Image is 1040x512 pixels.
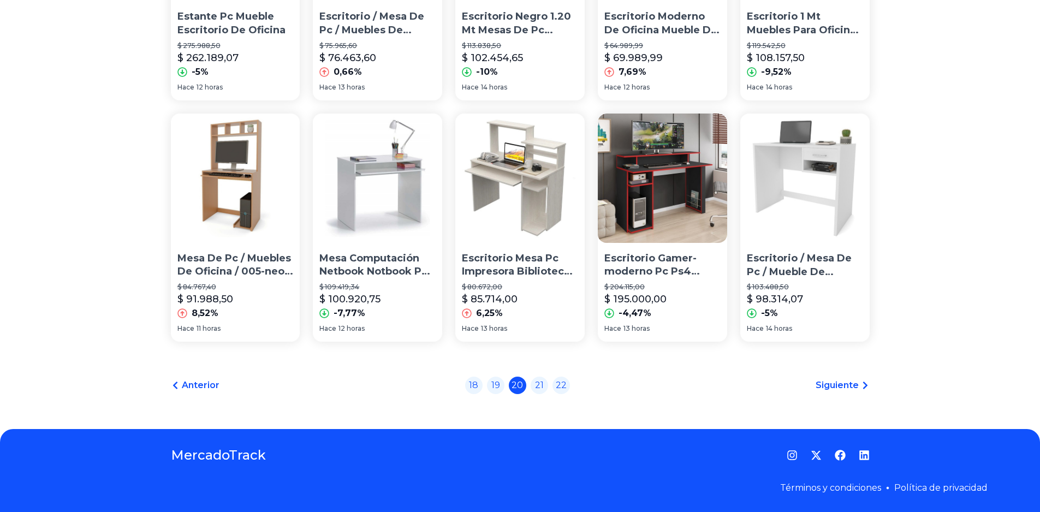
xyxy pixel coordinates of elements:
[604,283,721,291] p: $ 204.115,00
[334,66,362,79] p: 0,66%
[747,10,863,37] p: Escritorio 1 Mt Muebles Para Oficina Mesas 003-diseñ-400
[465,377,483,394] a: 18
[481,324,507,333] span: 13 horas
[481,83,507,92] span: 14 horas
[171,114,300,243] img: Mesa De Pc / Muebles De Oficina / 005-neo -500 Escritorio
[476,66,498,79] p: -10%
[747,291,803,307] p: $ 98.314,07
[462,83,479,92] span: Hace
[531,377,548,394] a: 21
[171,446,266,464] a: MercadoTrack
[319,50,376,66] p: $ 76.463,60
[787,450,798,461] a: Instagram
[816,379,870,392] a: Siguiente
[462,324,479,333] span: Hace
[182,379,219,392] span: Anterior
[747,283,863,291] p: $ 103.488,50
[604,291,667,307] p: $ 195.000,00
[462,252,578,279] p: Escritorio Mesa Pc Impresora Biblioteca Oficina Mueble
[811,450,822,461] a: Twitter
[177,10,294,37] p: Estante Pc Mueble Escritorio De Oficina
[835,450,846,461] a: Facebook
[747,83,764,92] span: Hace
[623,324,650,333] span: 13 horas
[604,324,621,333] span: Hace
[177,50,239,66] p: $ 262.189,07
[197,324,221,333] span: 11 horas
[761,307,778,320] p: -5%
[604,41,721,50] p: $ 64.989,99
[177,83,194,92] span: Hace
[319,41,436,50] p: $ 75.965,60
[319,252,436,279] p: Mesa Computación Netbook Notbook Pc Melamina El Ruso Muebles
[319,324,336,333] span: Hace
[487,377,504,394] a: 19
[462,41,578,50] p: $ 113.838,50
[604,252,721,279] p: Escritorio Gamer-moderno Pc Ps4 Mueble Pc
[747,50,805,66] p: $ 108.157,50
[177,252,294,279] p: Mesa De Pc / Muebles De Oficina / 005-neo -500 Escritorio
[766,324,792,333] span: 14 horas
[766,83,792,92] span: 14 horas
[171,114,300,342] a: Mesa De Pc / Muebles De Oficina / 005-neo -500 EscritorioMesa De Pc / Muebles De Oficina / 005-ne...
[462,50,523,66] p: $ 102.454,65
[177,291,233,307] p: $ 91.988,50
[197,83,223,92] span: 12 horas
[171,379,219,392] a: Anterior
[177,41,294,50] p: $ 275.988,50
[319,291,381,307] p: $ 100.920,75
[747,252,863,279] p: Escritorio / Mesa De Pc / Mueble De Fabrica 003-soff -600
[552,377,570,394] a: 22
[604,83,621,92] span: Hace
[740,114,870,342] a: Escritorio / Mesa De Pc / Mueble De Fabrica 003-soff -600Escritorio / Mesa De Pc / Mueble De Fabr...
[476,307,503,320] p: 6,25%
[177,324,194,333] span: Hace
[455,114,585,243] img: Escritorio Mesa Pc Impresora Biblioteca Oficina Mueble
[338,324,365,333] span: 12 horas
[604,50,663,66] p: $ 69.989,99
[334,307,365,320] p: -7,77%
[747,41,863,50] p: $ 119.542,50
[192,66,209,79] p: -5%
[598,114,727,243] img: Escritorio Gamer-moderno Pc Ps4 Mueble Pc
[623,83,650,92] span: 12 horas
[761,66,792,79] p: -9,52%
[780,483,881,493] a: Términos y condiciones
[192,307,218,320] p: 8,52%
[859,450,870,461] a: LinkedIn
[462,10,578,37] p: Escritorio Negro 1.20 Mt Mesas De Pc Muebles 003-astra-008
[740,114,870,243] img: Escritorio / Mesa De Pc / Mueble De Fabrica 003-soff -600
[747,324,764,333] span: Hace
[894,483,988,493] a: Política de privacidad
[604,10,721,37] p: Escritorio Moderno De Oficina Mueble De Melamina + 2 Cajones
[319,10,436,37] p: Escritorio / Mesa De Pc / Muebles De Oficina 005-[PERSON_NAME]-201
[177,283,294,291] p: $ 84.767,40
[319,83,336,92] span: Hace
[313,114,442,243] img: Mesa Computación Netbook Notbook Pc Melamina El Ruso Muebles
[619,307,651,320] p: -4,47%
[455,114,585,342] a: Escritorio Mesa Pc Impresora Biblioteca Oficina MuebleEscritorio Mesa Pc Impresora Biblioteca Ofi...
[338,83,365,92] span: 13 horas
[462,283,578,291] p: $ 80.672,00
[619,66,646,79] p: 7,69%
[462,291,518,307] p: $ 85.714,00
[598,114,727,342] a: Escritorio Gamer-moderno Pc Ps4 Mueble Pc Escritorio Gamer-moderno Pc Ps4 Mueble Pc$ 204.115,00$ ...
[313,114,442,342] a: Mesa Computación Netbook Notbook Pc Melamina El Ruso MueblesMesa Computación Netbook Notbook Pc M...
[816,379,859,392] span: Siguiente
[319,283,436,291] p: $ 109.419,34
